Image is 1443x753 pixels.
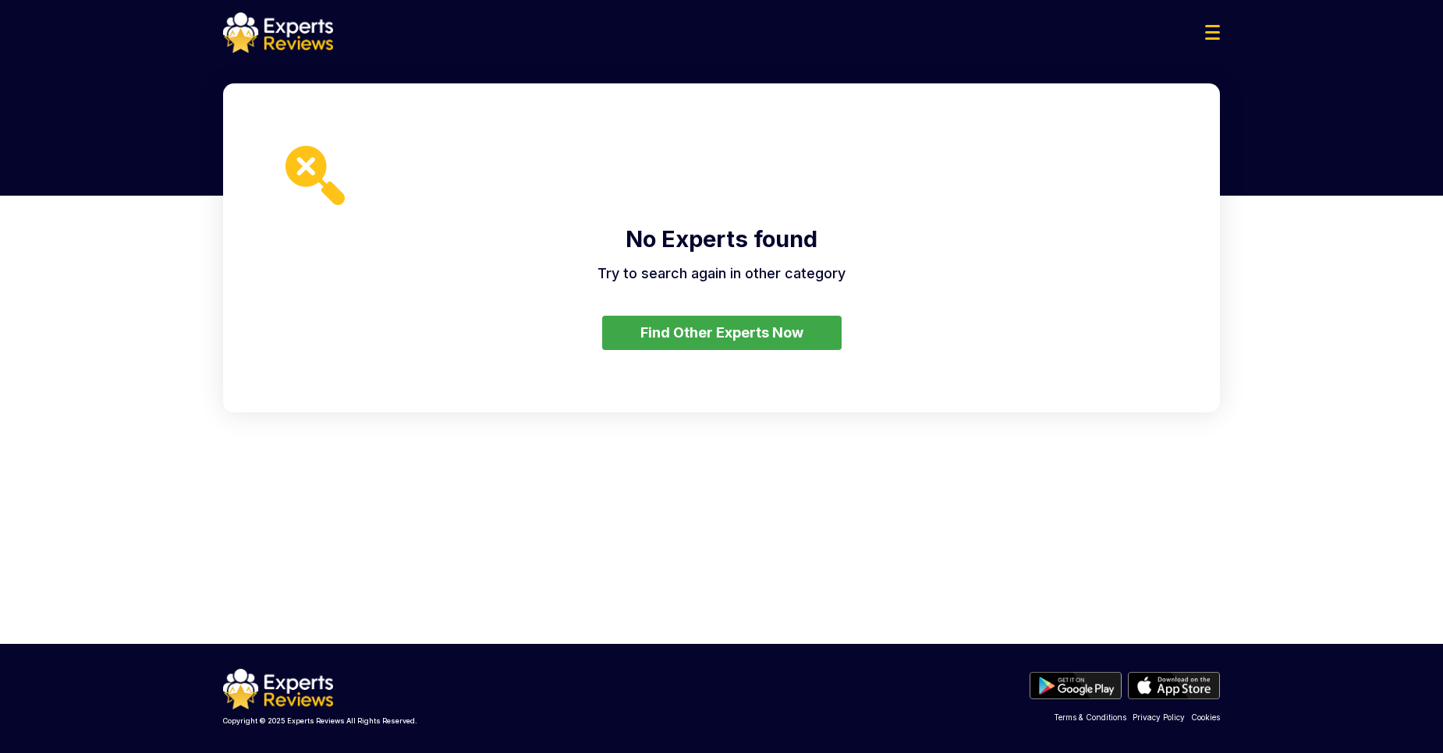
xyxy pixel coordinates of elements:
a: Terms & Conditions [1054,712,1126,723]
h2: No Experts found [285,227,1158,252]
img: logo [223,669,333,709]
img: play store btn [1030,672,1122,699]
img: Menu Icon [1205,25,1220,40]
a: Cookies [1191,712,1220,723]
img: logo [223,12,333,53]
button: Find Other Experts Now [602,316,842,350]
img: apple store btn [1128,672,1220,699]
a: Privacy Policy [1133,712,1185,723]
img: search-yellow-icon [285,146,345,205]
p: Try to search again in other category [285,263,1158,285]
p: Copyright © 2025 Experts Reviews All Rights Reserved. [223,716,417,726]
